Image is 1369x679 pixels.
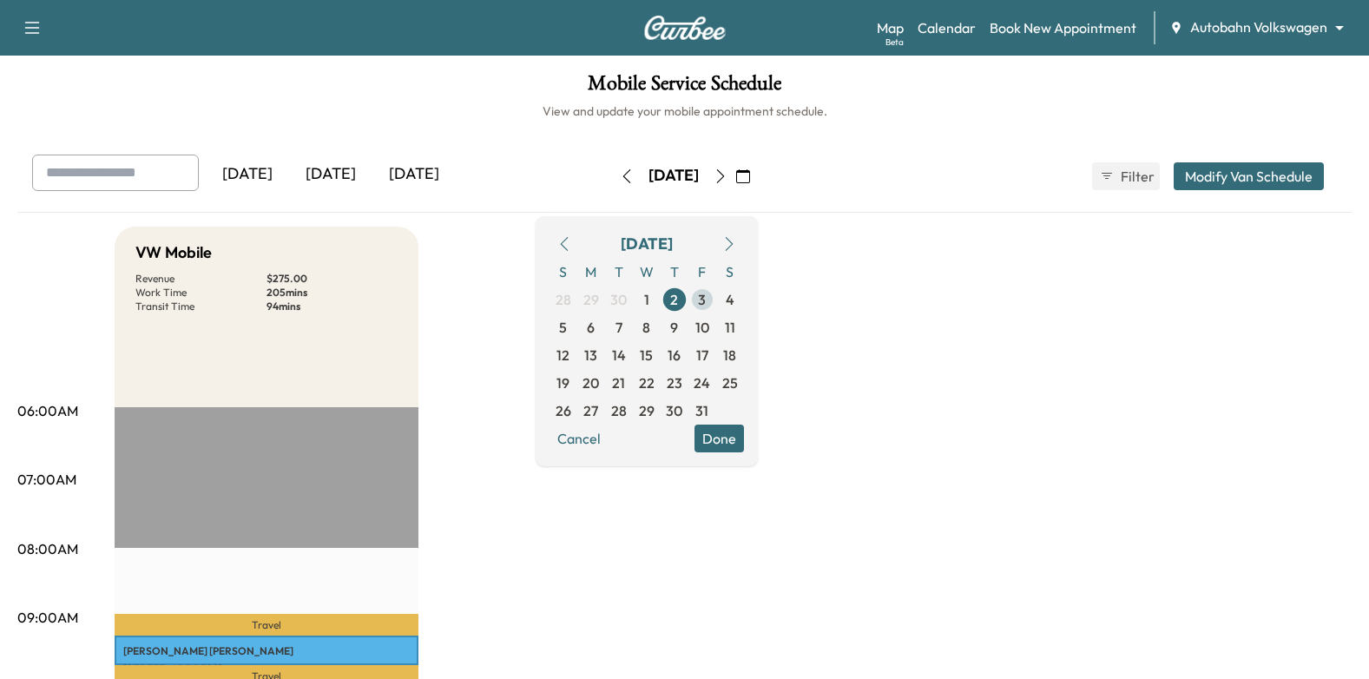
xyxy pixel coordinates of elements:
[885,36,904,49] div: Beta
[584,345,597,366] span: 13
[694,425,744,452] button: Done
[698,289,706,310] span: 3
[621,232,673,256] div: [DATE]
[135,272,267,286] p: Revenue
[668,345,681,366] span: 16
[550,425,609,452] button: Cancel
[716,258,744,286] span: S
[633,258,661,286] span: W
[135,241,212,265] h5: VW Mobile
[694,372,710,393] span: 24
[643,16,727,40] img: Curbee Logo
[666,400,682,421] span: 30
[877,17,904,38] a: MapBeta
[372,155,456,194] div: [DATE]
[17,469,76,490] p: 07:00AM
[640,345,653,366] span: 15
[587,317,595,338] span: 6
[17,607,78,628] p: 09:00AM
[723,345,736,366] span: 18
[688,258,716,286] span: F
[267,300,398,313] p: 94 mins
[1174,162,1324,190] button: Modify Van Schedule
[135,300,267,313] p: Transit Time
[918,17,976,38] a: Calendar
[556,372,569,393] span: 19
[17,73,1352,102] h1: Mobile Service Schedule
[17,400,78,421] p: 06:00AM
[1121,166,1152,187] span: Filter
[644,289,649,310] span: 1
[696,345,708,366] span: 17
[582,372,599,393] span: 20
[639,372,655,393] span: 22
[17,538,78,559] p: 08:00AM
[556,289,571,310] span: 28
[556,400,571,421] span: 26
[206,155,289,194] div: [DATE]
[123,644,410,658] p: [PERSON_NAME] [PERSON_NAME]
[990,17,1136,38] a: Book New Appointment
[667,372,682,393] span: 23
[577,258,605,286] span: M
[612,372,625,393] span: 21
[615,317,622,338] span: 7
[550,258,577,286] span: S
[605,258,633,286] span: T
[722,372,738,393] span: 25
[289,155,372,194] div: [DATE]
[267,286,398,300] p: 205 mins
[695,400,708,421] span: 31
[639,400,655,421] span: 29
[726,289,734,310] span: 4
[115,614,418,636] p: Travel
[583,400,598,421] span: 27
[642,317,650,338] span: 8
[725,317,735,338] span: 11
[670,289,678,310] span: 2
[611,400,627,421] span: 28
[267,272,398,286] p: $ 275.00
[17,102,1352,120] h6: View and update your mobile appointment schedule.
[1092,162,1160,190] button: Filter
[135,286,267,300] p: Work Time
[1190,17,1327,37] span: Autobahn Volkswagen
[612,345,626,366] span: 14
[695,317,709,338] span: 10
[559,317,567,338] span: 5
[583,289,599,310] span: 29
[670,317,678,338] span: 9
[610,289,627,310] span: 30
[123,662,410,676] p: [STREET_ADDRESS]
[661,258,688,286] span: T
[556,345,569,366] span: 12
[648,165,699,187] div: [DATE]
